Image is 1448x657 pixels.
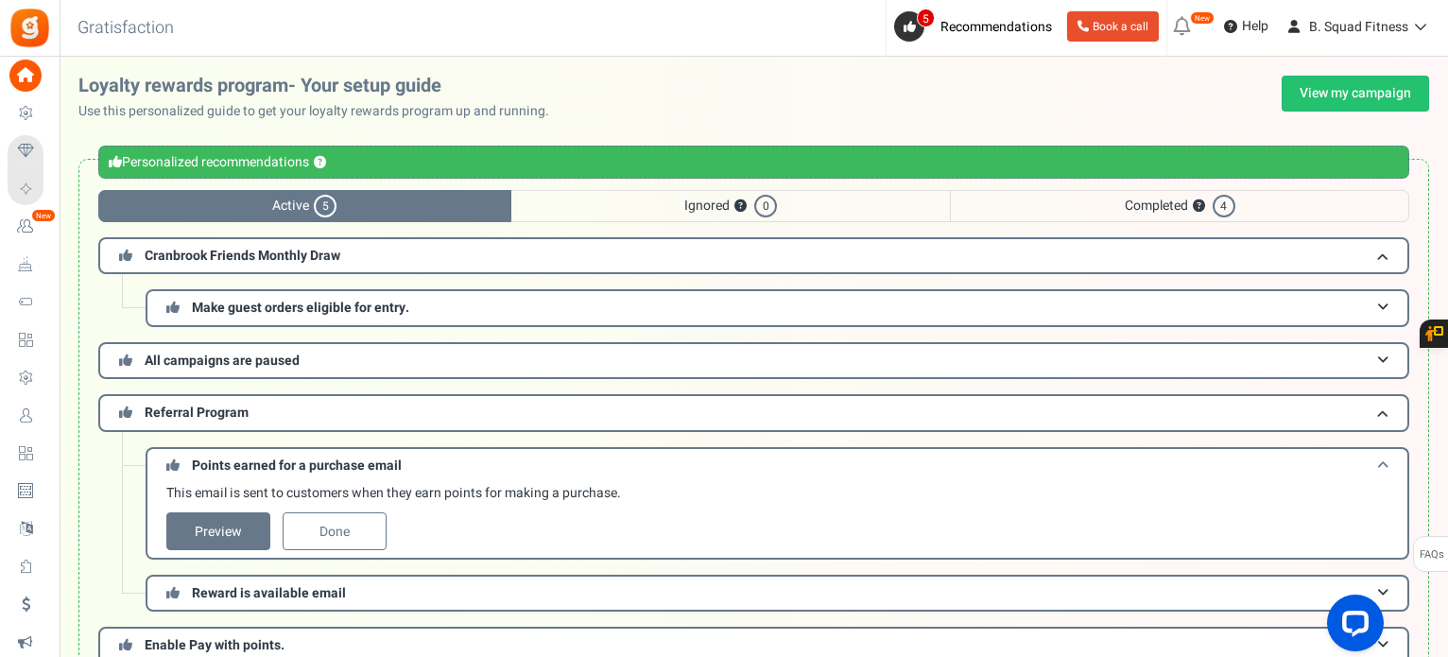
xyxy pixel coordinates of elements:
span: Active [98,190,511,222]
a: 5 Recommendations [894,11,1060,42]
p: Use this personalized guide to get your loyalty rewards program up and running. [78,102,564,121]
span: Recommendations [940,17,1052,37]
span: 4 [1213,195,1235,217]
em: New [1190,11,1215,25]
a: Help [1216,11,1276,42]
div: Personalized recommendations [98,146,1409,179]
a: Book a call [1067,11,1159,42]
p: This email is sent to customers when they earn points for making a purchase. [166,484,1398,503]
a: View my campaign [1282,76,1429,112]
span: Completed [950,190,1409,222]
button: ? [1193,200,1205,213]
span: All campaigns are paused [145,351,300,371]
a: New [8,211,51,243]
span: Referral Program [145,403,249,423]
span: Ignored [511,190,951,222]
span: Help [1237,17,1268,36]
h2: Loyalty rewards program- Your setup guide [78,76,564,96]
span: Make guest orders eligible for entry. [192,298,409,318]
span: Enable Pay with points. [145,635,284,655]
span: B. Squad Fitness [1309,17,1408,37]
span: Reward is available email [192,583,346,603]
span: 5 [314,195,336,217]
button: ? [314,157,326,169]
h3: Gratisfaction [57,9,195,47]
a: Preview [166,512,270,550]
span: 5 [917,9,935,27]
img: Gratisfaction [9,7,51,49]
span: Cranbrook Friends Monthly Draw [145,246,340,266]
button: ? [734,200,747,213]
a: Done [283,512,387,550]
span: Points earned for a purchase email [192,456,402,475]
span: 0 [754,195,777,217]
em: New [31,209,56,222]
span: FAQs [1419,537,1444,573]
